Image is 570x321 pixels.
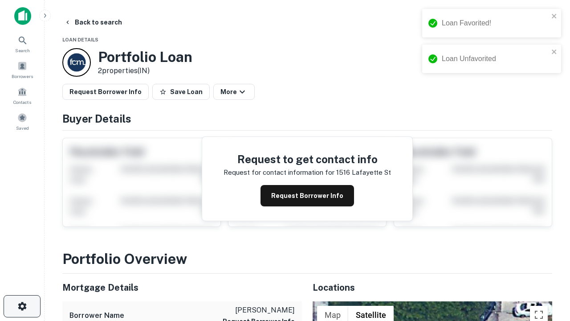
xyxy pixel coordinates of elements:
h6: Borrower Name [69,310,124,321]
div: Loan Unfavorited [442,53,549,64]
a: Saved [3,109,42,133]
img: capitalize-icon.png [14,7,31,25]
iframe: Chat Widget [525,250,570,292]
button: Request Borrower Info [261,185,354,206]
p: 2 properties (IN) [98,66,192,76]
span: Saved [16,124,29,132]
button: More [213,84,255,100]
span: Loan Details [62,37,98,42]
h3: Portfolio Overview [62,248,552,270]
h3: Portfolio Loan [98,49,192,66]
button: Back to search [61,14,126,30]
a: Borrowers [3,58,42,82]
p: [PERSON_NAME] [223,305,295,316]
h4: Buyer Details [62,111,552,127]
a: Search [3,32,42,56]
button: Save Loan [152,84,210,100]
button: close [551,48,558,57]
button: Request Borrower Info [62,84,149,100]
span: Contacts [13,99,31,106]
button: close [551,12,558,21]
h4: Request to get contact info [224,151,391,167]
p: Request for contact information for [224,167,334,178]
h5: Mortgage Details [62,281,302,294]
span: Search [15,47,30,54]
a: Contacts [3,83,42,107]
span: Borrowers [12,73,33,80]
h5: Locations [313,281,552,294]
div: Loan Favorited! [442,18,549,29]
p: 1516 lafayette st [336,167,391,178]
